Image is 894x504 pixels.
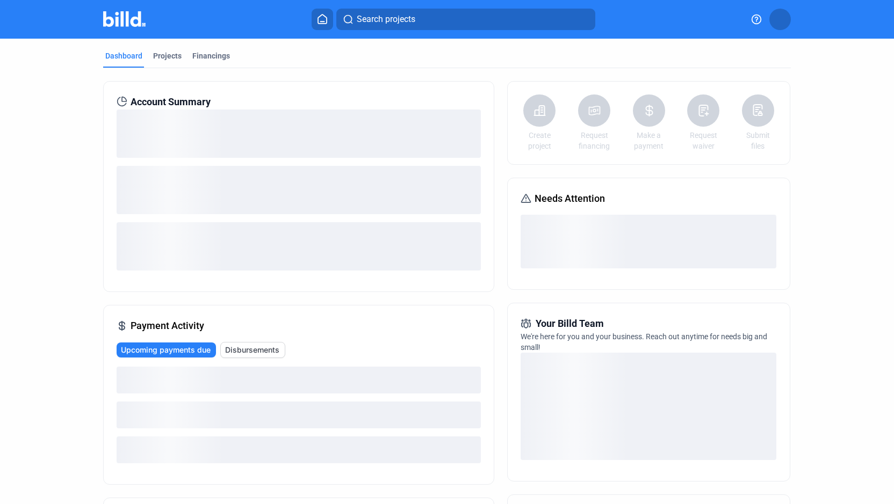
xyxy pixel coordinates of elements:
[131,94,211,109] span: Account Summary
[117,436,481,463] div: loading
[153,50,182,61] div: Projects
[103,11,146,27] img: Billd Company Logo
[739,130,777,151] a: Submit files
[117,367,481,393] div: loading
[220,342,285,358] button: Disbursements
[117,109,481,158] div: loading
[521,215,776,268] div: loading
[117,166,481,214] div: loading
[117,342,216,357] button: Upcoming payments due
[121,345,211,355] span: Upcoming payments due
[575,130,613,151] a: Request financing
[521,353,776,460] div: loading
[535,191,605,206] span: Needs Attention
[117,222,481,271] div: loading
[521,332,767,352] span: We're here for you and your business. Reach out anytime for needs big and small!
[225,345,279,355] span: Disbursements
[131,318,204,333] span: Payment Activity
[336,9,595,30] button: Search projects
[192,50,230,61] div: Financings
[117,401,481,428] div: loading
[684,130,722,151] a: Request waiver
[630,130,668,151] a: Make a payment
[357,13,415,26] span: Search projects
[105,50,142,61] div: Dashboard
[521,130,558,151] a: Create project
[536,316,604,331] span: Your Billd Team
